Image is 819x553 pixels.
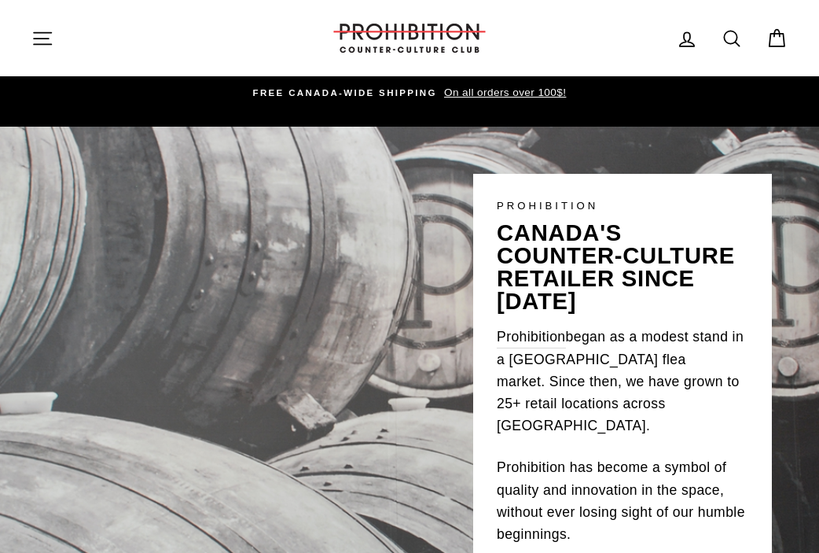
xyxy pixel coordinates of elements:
p: PROHIBITION [497,197,748,214]
p: Prohibition has become a symbol of quality and innovation in the space, without ever losing sight... [497,456,748,545]
p: canada's counter-culture retailer since [DATE] [497,222,748,314]
span: FREE CANADA-WIDE SHIPPING [253,88,437,98]
a: FREE CANADA-WIDE SHIPPING On all orders over 100$! [35,84,784,101]
span: On all orders over 100$! [440,87,566,98]
p: began as a modest stand in a [GEOGRAPHIC_DATA] flea market. Since then, we have grown to 25+ reta... [497,326,748,437]
a: Prohibition [497,326,566,348]
img: PROHIBITION COUNTER-CULTURE CLUB [331,24,488,53]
